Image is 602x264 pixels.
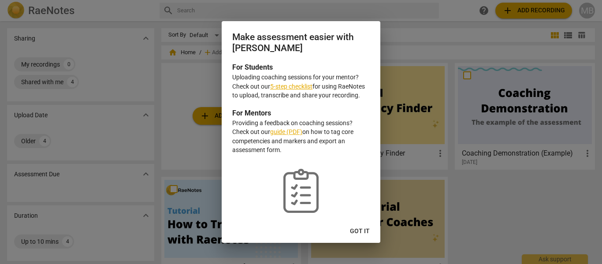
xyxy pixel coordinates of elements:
[232,63,273,71] b: For Students
[232,73,370,100] p: Uploading coaching sessions for your mentor? Check out our for using RaeNotes to upload, transcri...
[270,128,302,135] a: guide (PDF)
[350,227,370,236] span: Got it
[232,32,370,53] h2: Make assessment easier with [PERSON_NAME]
[270,83,312,90] a: 5-step checklist
[343,223,377,239] button: Got it
[232,109,271,117] b: For Mentors
[232,119,370,155] p: Providing a feedback on coaching sessions? Check out our on how to tag core competencies and mark...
